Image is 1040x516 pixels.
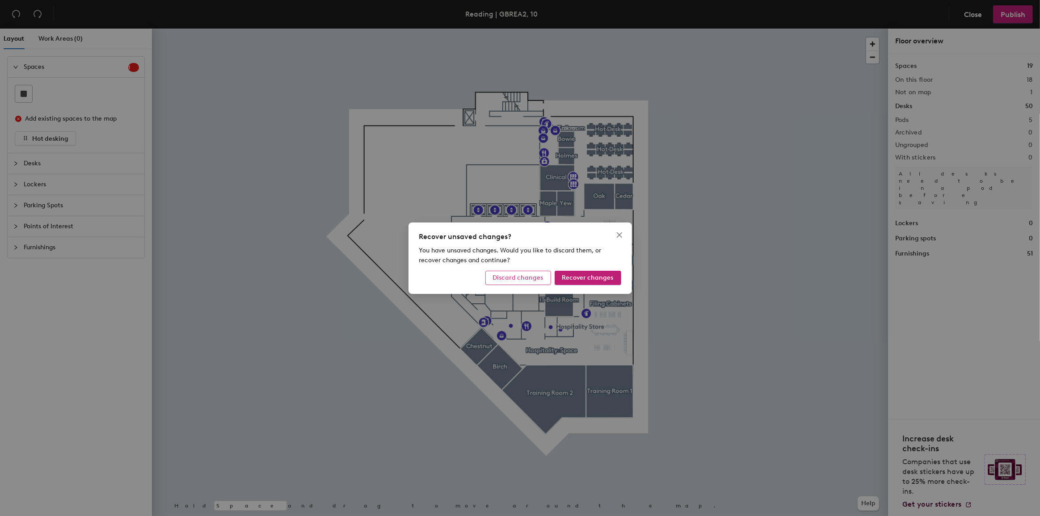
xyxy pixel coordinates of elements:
span: Close [612,231,627,239]
button: Discard changes [485,271,551,285]
span: close [616,231,623,239]
button: Recover changes [555,271,621,285]
span: Discard changes [493,274,543,281]
span: You have unsaved changes. Would you like to discard them, or recover changes and continue? [419,247,602,264]
span: Recover changes [562,274,614,281]
button: Close [612,228,627,242]
div: Recover unsaved changes? [419,231,621,242]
